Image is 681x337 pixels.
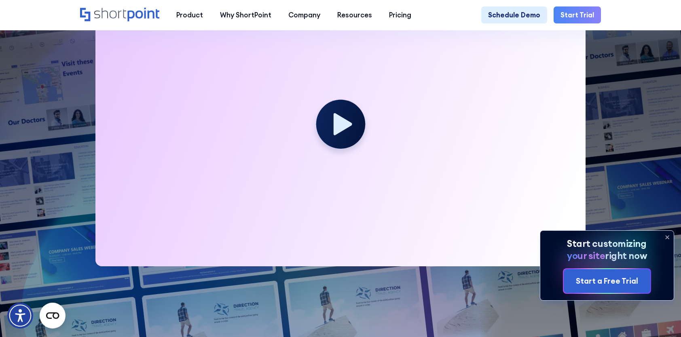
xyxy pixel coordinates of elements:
[7,303,33,329] div: Accessibility Menu
[641,298,681,337] iframe: Chat Widget
[220,10,271,20] div: Why ShortPoint
[576,275,638,286] div: Start a Free Trial
[280,6,329,23] a: Company
[80,8,159,23] a: Home
[337,10,372,20] div: Resources
[389,10,411,20] div: Pricing
[554,6,601,23] a: Start Trial
[176,10,203,20] div: Product
[211,6,280,23] a: Why ShortPoint
[40,303,66,329] button: Open CMP widget
[168,6,211,23] a: Product
[564,269,651,293] a: Start a Free Trial
[481,6,547,23] a: Schedule Demo
[381,6,420,23] a: Pricing
[329,6,381,23] a: Resources
[288,10,320,20] div: Company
